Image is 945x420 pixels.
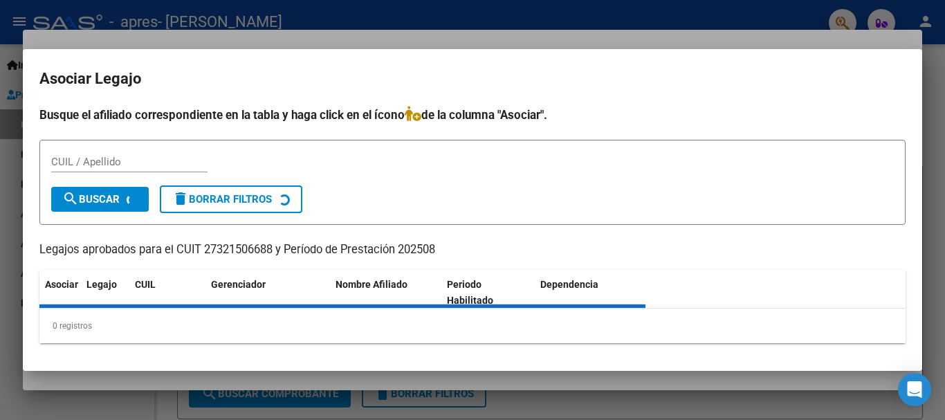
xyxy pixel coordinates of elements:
span: Borrar Filtros [172,193,272,206]
datatable-header-cell: CUIL [129,270,205,316]
span: Nombre Afiliado [336,279,407,290]
p: Legajos aprobados para el CUIT 27321506688 y Período de Prestación 202508 [39,241,906,259]
span: Buscar [62,193,120,206]
span: Dependencia [540,279,598,290]
h4: Busque el afiliado correspondiente en la tabla y haga click en el ícono de la columna "Asociar". [39,106,906,124]
button: Buscar [51,187,149,212]
span: Periodo Habilitado [447,279,493,306]
datatable-header-cell: Asociar [39,270,81,316]
mat-icon: search [62,190,79,207]
span: Legajo [86,279,117,290]
datatable-header-cell: Periodo Habilitado [441,270,535,316]
span: Gerenciador [211,279,266,290]
span: CUIL [135,279,156,290]
button: Borrar Filtros [160,185,302,213]
datatable-header-cell: Nombre Afiliado [330,270,441,316]
h2: Asociar Legajo [39,66,906,92]
datatable-header-cell: Dependencia [535,270,646,316]
datatable-header-cell: Legajo [81,270,129,316]
datatable-header-cell: Gerenciador [205,270,330,316]
div: 0 registros [39,309,906,343]
mat-icon: delete [172,190,189,207]
span: Asociar [45,279,78,290]
div: Open Intercom Messenger [898,373,931,406]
